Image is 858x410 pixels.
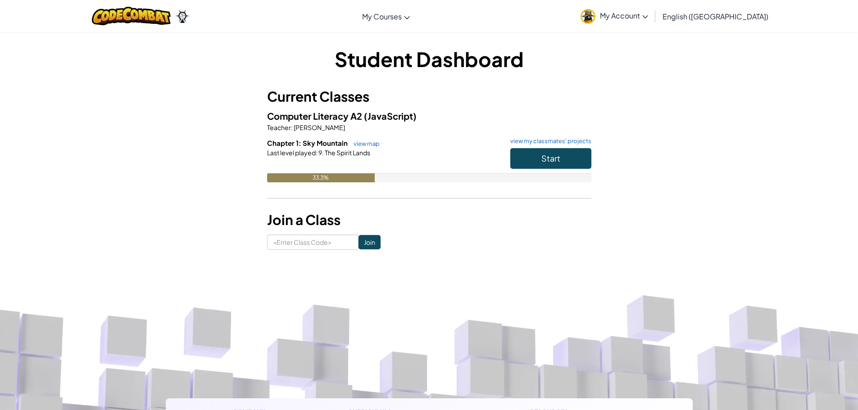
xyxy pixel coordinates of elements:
[510,148,591,169] button: Start
[175,9,190,23] img: Ozaria
[349,140,380,147] a: view map
[267,149,316,157] span: Last level played
[267,234,359,250] input: <Enter Class Code>
[359,235,381,249] input: Join
[267,210,591,230] h3: Join a Class
[541,153,560,163] span: Start
[658,4,773,28] a: English ([GEOGRAPHIC_DATA])
[364,110,417,122] span: (JavaScript)
[267,86,591,107] h3: Current Classes
[576,2,653,30] a: My Account
[318,149,324,157] span: 9.
[267,123,291,131] span: Teacher
[663,12,768,21] span: English ([GEOGRAPHIC_DATA])
[316,149,318,157] span: :
[267,45,591,73] h1: Student Dashboard
[362,12,402,21] span: My Courses
[293,123,345,131] span: [PERSON_NAME]
[506,138,591,144] a: view my classmates' projects
[600,11,648,20] span: My Account
[291,123,293,131] span: :
[324,149,370,157] span: The Spirit Lands
[581,9,595,24] img: avatar
[267,173,375,182] div: 33.3%
[92,7,171,25] img: CodeCombat logo
[358,4,414,28] a: My Courses
[267,110,364,122] span: Computer Literacy A2
[267,139,349,147] span: Chapter 1: Sky Mountain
